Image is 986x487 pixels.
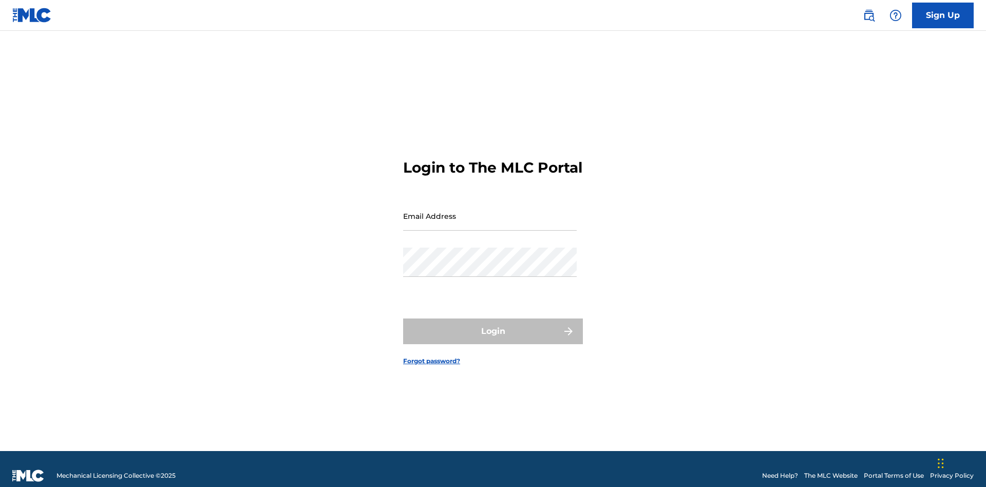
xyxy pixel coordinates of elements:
iframe: Chat Widget [935,438,986,487]
img: logo [12,470,44,482]
a: Public Search [859,5,879,26]
h3: Login to The MLC Portal [403,159,582,177]
img: help [889,9,902,22]
a: Sign Up [912,3,974,28]
a: Privacy Policy [930,471,974,480]
a: The MLC Website [804,471,858,480]
a: Forgot password? [403,357,460,366]
a: Portal Terms of Use [864,471,924,480]
div: Drag [938,448,944,479]
div: Help [885,5,906,26]
a: Need Help? [762,471,798,480]
img: MLC Logo [12,8,52,23]
img: search [863,9,875,22]
span: Mechanical Licensing Collective © 2025 [56,471,176,480]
